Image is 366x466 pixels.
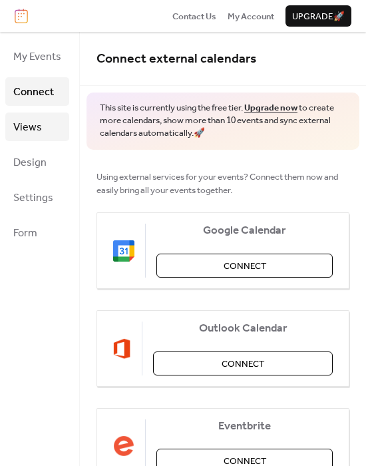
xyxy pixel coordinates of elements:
img: outlook [113,338,131,359]
a: My Events [5,42,69,71]
span: Design [13,152,47,173]
span: Connect [13,82,54,103]
span: My Account [228,10,274,23]
span: Form [13,223,37,244]
span: My Events [13,47,61,67]
span: This site is currently using the free tier. to create more calendars, show more than 10 events an... [100,102,346,140]
span: Upgrade 🚀 [292,10,345,23]
a: Design [5,148,69,176]
img: google [113,240,134,262]
a: My Account [228,9,274,23]
span: Eventbrite [156,420,333,433]
span: Connect [222,357,264,371]
a: Contact Us [172,9,216,23]
img: eventbrite [113,435,134,457]
button: Connect [153,351,333,375]
span: Settings [13,188,53,208]
a: Form [5,218,69,247]
span: Contact Us [172,10,216,23]
span: Views [13,117,42,138]
button: Upgrade🚀 [285,5,351,27]
a: Connect [5,77,69,106]
span: Connect external calendars [96,47,256,71]
a: Settings [5,183,69,212]
a: Upgrade now [244,99,297,116]
button: Connect [156,254,333,278]
span: Using external services for your events? Connect them now and easily bring all your events together. [96,170,349,198]
img: logo [15,9,28,23]
span: Outlook Calendar [153,322,333,336]
span: Google Calendar [156,224,333,238]
a: Views [5,113,69,141]
span: Connect [224,260,266,273]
